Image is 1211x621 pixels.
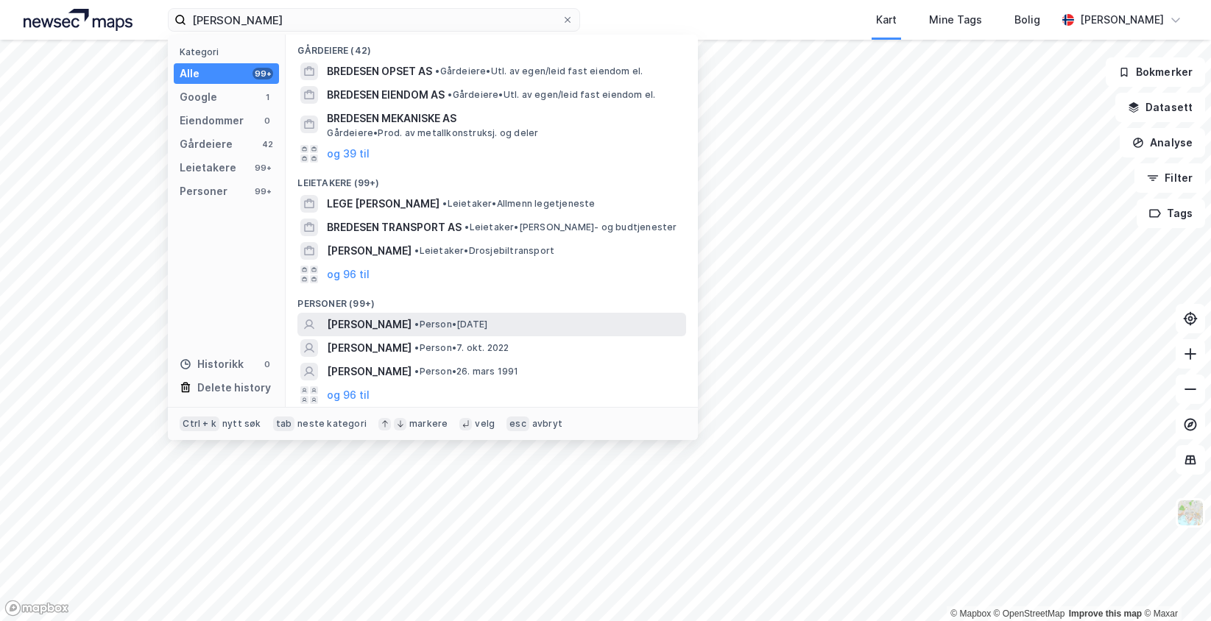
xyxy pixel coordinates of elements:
div: Leietakere [180,159,236,177]
span: Person • 7. okt. 2022 [414,342,509,354]
div: Personer [180,182,227,200]
div: Mine Tags [929,11,982,29]
span: BREDESEN OPSET AS [327,63,432,80]
a: Mapbox [950,608,991,619]
input: Søk på adresse, matrikkel, gårdeiere, leietakere eller personer [186,9,562,31]
div: nytt søk [222,418,261,430]
iframe: Chat Widget [1137,550,1211,621]
div: neste kategori [297,418,367,430]
div: Personer (99+) [286,286,698,313]
span: Gårdeiere • Utl. av egen/leid fast eiendom el. [448,89,655,101]
button: Datasett [1115,93,1205,122]
div: Eiendommer [180,112,244,129]
span: [PERSON_NAME] [327,363,412,380]
span: • [435,65,439,77]
span: Person • [DATE] [414,319,487,330]
div: Kart [876,11,897,29]
span: [PERSON_NAME] [327,242,412,260]
div: Google [180,88,217,106]
span: Gårdeiere • Prod. av metallkonstruksj. og deler [327,127,538,139]
a: Mapbox homepage [4,600,69,617]
div: 0 [261,115,273,127]
div: 1 [261,91,273,103]
div: Alle [180,65,200,82]
div: esc [506,416,529,431]
button: og 96 til [327,386,370,404]
a: OpenStreetMap [994,608,1065,619]
span: BREDESEN MEKANISKE AS [327,110,680,127]
div: Ctrl + k [180,416,219,431]
span: BREDESEN EIENDOM AS [327,86,445,104]
div: markere [409,418,448,430]
span: Gårdeiere • Utl. av egen/leid fast eiendom el. [435,65,643,77]
button: Tags [1137,199,1205,228]
div: 99+ [253,185,273,197]
div: Leietakere (99+) [286,166,698,192]
button: Filter [1134,163,1205,193]
div: Kategori [180,46,279,57]
div: tab [273,416,295,431]
span: • [414,366,419,377]
span: • [442,198,447,209]
div: 0 [261,358,273,370]
span: • [465,221,469,233]
span: Leietaker • Allmenn legetjeneste [442,198,595,210]
span: [PERSON_NAME] [327,316,412,333]
div: avbryt [532,418,562,430]
span: Leietaker • [PERSON_NAME]- og budtjenester [465,221,677,233]
button: Bokmerker [1106,57,1205,87]
div: Bolig [1014,11,1040,29]
span: • [414,319,419,330]
button: Analyse [1120,128,1205,157]
a: Improve this map [1069,608,1142,619]
div: 99+ [253,68,273,79]
button: og 96 til [327,266,370,283]
span: LEGE [PERSON_NAME] [327,195,439,213]
span: Person • 26. mars 1991 [414,366,518,377]
span: BREDESEN TRANSPORT AS [327,219,462,236]
span: Leietaker • Drosjebiltransport [414,245,554,257]
button: og 39 til [327,145,370,163]
div: 99+ [253,162,273,174]
div: Gårdeiere (42) [286,33,698,60]
span: [PERSON_NAME] [327,339,412,357]
span: • [448,89,452,100]
img: logo.a4113a55bc3d86da70a041830d287a7e.svg [24,9,133,31]
div: 42 [261,138,273,150]
div: velg [475,418,495,430]
div: [PERSON_NAME] [1080,11,1164,29]
span: • [414,245,419,256]
div: Historikk [180,355,244,373]
div: Gårdeiere [180,135,233,153]
img: Z [1176,499,1204,527]
span: • [414,342,419,353]
div: Delete history [197,379,271,397]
